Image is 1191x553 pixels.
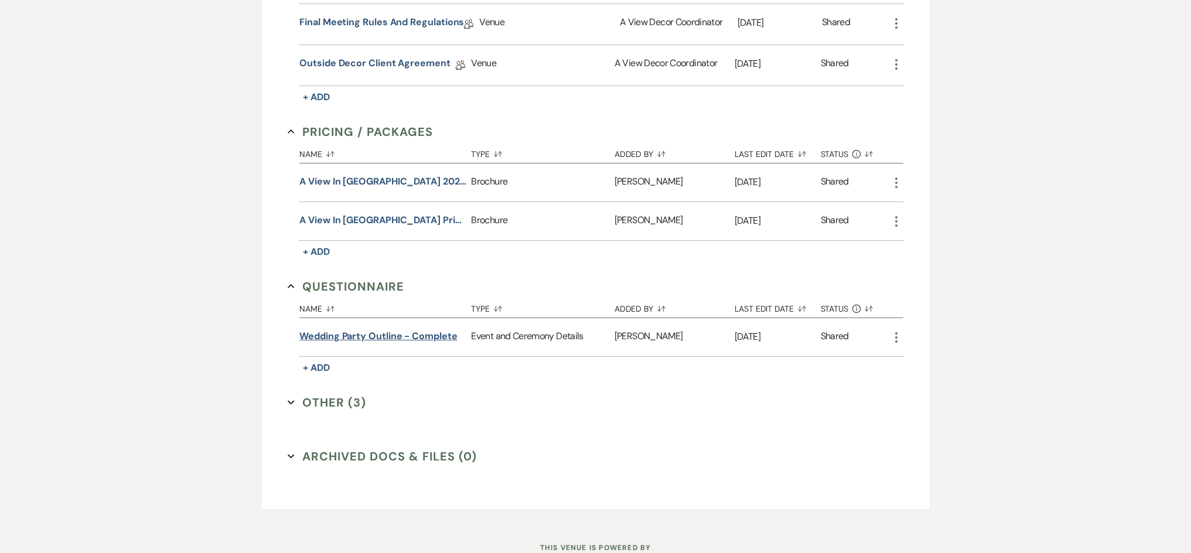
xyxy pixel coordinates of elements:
[479,4,620,45] div: Venue
[615,318,735,356] div: [PERSON_NAME]
[620,4,738,45] div: A View Decor Coordinator
[299,141,471,163] button: Name
[299,295,471,318] button: Name
[738,15,822,30] p: [DATE]
[299,89,333,105] button: + Add
[821,175,849,190] div: Shared
[615,141,735,163] button: Added By
[299,244,333,260] button: + Add
[303,245,330,258] span: + Add
[821,295,889,318] button: Status
[299,56,451,74] a: Outside Decor Client Agreement
[821,56,849,74] div: Shared
[299,329,457,343] button: Wedding Party Outline - complete
[821,150,849,158] span: Status
[288,394,366,411] button: Other (3)
[821,329,849,345] div: Shared
[471,318,614,356] div: Event and Ceremony Details
[299,15,464,33] a: Final Meeting Rules and Regulations
[299,213,466,227] button: A View in [GEOGRAPHIC_DATA] Pricing
[735,175,821,190] p: [DATE]
[615,163,735,202] div: [PERSON_NAME]
[299,360,333,376] button: + Add
[735,56,821,71] p: [DATE]
[822,15,850,33] div: Shared
[303,91,330,103] span: + Add
[821,305,849,313] span: Status
[735,329,821,344] p: [DATE]
[288,448,477,465] button: Archived Docs & Files (0)
[735,213,821,228] p: [DATE]
[615,295,735,318] button: Added By
[471,163,614,202] div: Brochure
[471,141,614,163] button: Type
[615,202,735,240] div: [PERSON_NAME]
[471,45,614,86] div: Venue
[735,141,821,163] button: Last Edit Date
[615,45,735,86] div: A View Decor Coordinator
[821,213,849,229] div: Shared
[299,175,466,189] button: A View in [GEOGRAPHIC_DATA] 2024/2025 Pricing
[735,295,821,318] button: Last Edit Date
[288,278,404,295] button: Questionnaire
[471,202,614,240] div: Brochure
[471,295,614,318] button: Type
[821,141,889,163] button: Status
[288,123,433,141] button: Pricing / Packages
[303,361,330,374] span: + Add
